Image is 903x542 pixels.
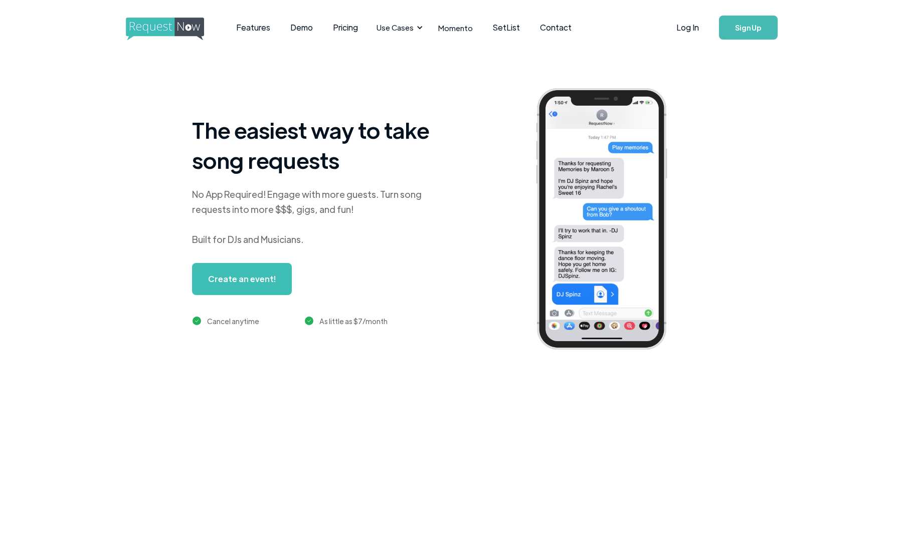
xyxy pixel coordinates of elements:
a: Sign Up [719,16,778,40]
div: Use Cases [377,22,414,33]
img: green checkmark [193,317,201,325]
div: As little as $7/month [319,315,388,327]
div: Cancel anytime [207,315,259,327]
img: iphone screenshot [524,81,694,360]
a: Log In [666,10,709,45]
a: Momento [428,13,483,43]
a: Demo [280,12,323,43]
a: Contact [530,12,582,43]
div: No App Required! Engage with more guests. Turn song requests into more $$$, gigs, and fun! Built ... [192,187,443,247]
a: Pricing [323,12,368,43]
a: Create an event! [192,263,292,295]
div: Use Cases [371,12,426,43]
a: SetList [483,12,530,43]
img: requestnow logo [126,18,223,41]
h1: The easiest way to take song requests [192,115,443,175]
a: Features [226,12,280,43]
img: green checkmark [305,317,313,325]
a: home [126,18,201,38]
